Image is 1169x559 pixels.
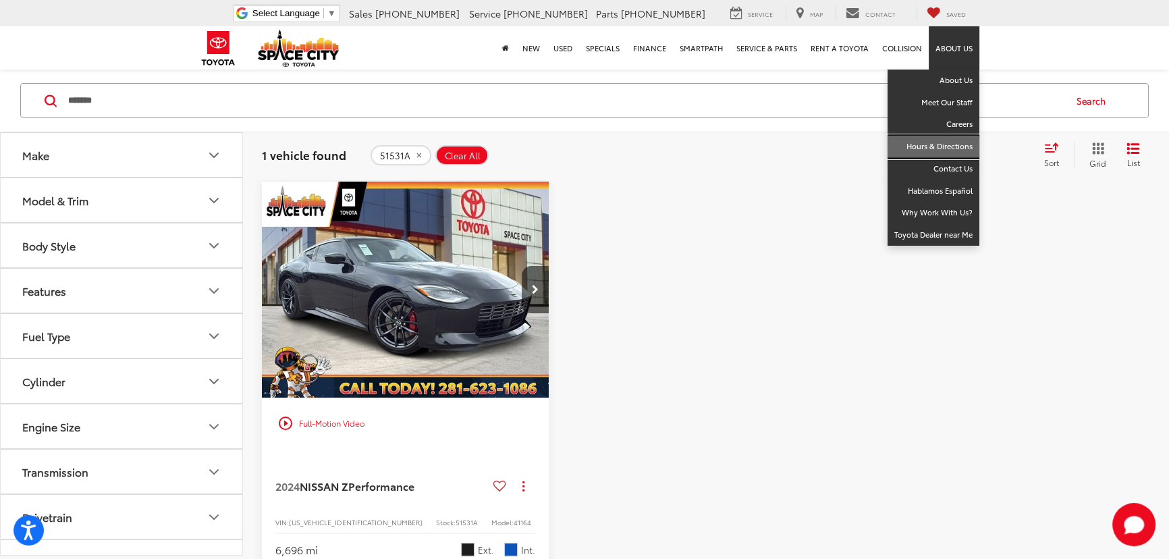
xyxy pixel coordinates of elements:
a: Collision [875,26,929,70]
div: Model & Trim [22,194,88,207]
button: Body StyleBody Style [1,223,244,267]
span: Service [748,9,773,18]
button: Engine SizeEngine Size [1,404,244,448]
a: Why Work With Us? [888,202,979,224]
span: 1 vehicle found [262,147,346,163]
span: 51531A [380,151,410,161]
div: Engine Size [206,419,222,435]
a: Service & Parts [730,26,804,70]
a: Toyota Dealer near Me [888,224,979,246]
a: My Saved Vehicles [917,6,976,21]
a: Map [786,6,833,21]
div: 6,696 mi [275,542,318,558]
span: Clear All [445,151,481,161]
svg: Start Chat [1112,503,1156,546]
button: Model & TrimModel & Trim [1,178,244,222]
a: Contact Us [888,158,979,180]
button: TransmissionTransmission [1,450,244,494]
div: Make [22,149,49,161]
button: remove 51531A%20 [371,145,431,165]
div: 2024 Nissan NISSAN Z Performance 0 [261,182,550,398]
span: ▼ [327,8,336,18]
button: Clear All [435,145,489,165]
div: Make [206,147,222,163]
span: ​ [323,8,324,18]
a: About Us [929,26,979,70]
span: Grid [1089,157,1106,169]
span: Blue [504,543,518,556]
a: Hablamos Español [888,180,979,203]
a: SmartPath [673,26,730,70]
div: Transmission [206,464,222,480]
img: Space City Toyota [258,30,339,67]
span: [PHONE_NUMBER] [504,7,588,20]
div: Drivetrain [22,510,72,523]
span: Ext. [478,543,494,556]
span: 2024 [275,478,300,494]
span: [PHONE_NUMBER] [375,7,460,20]
span: 41164 [514,517,531,527]
a: Service [720,6,783,21]
button: Toggle Chat Window [1112,503,1156,546]
span: 51531A [456,517,478,527]
div: Body Style [206,238,222,254]
span: [US_VEHICLE_IDENTIFICATION_NUMBER] [289,517,423,527]
a: 2024 Nissan Z Performance Manual 4x22024 Nissan Z Performance Manual 4x22024 Nissan Z Performance... [261,182,550,398]
button: Grid View [1074,142,1116,169]
img: 2024 Nissan Z Performance Manual 4x2 [261,182,550,398]
div: Cylinder [22,375,65,388]
button: DrivetrainDrivetrain [1,495,244,539]
span: Service [469,7,501,20]
a: Used [547,26,579,70]
a: Select Language​ [252,8,336,18]
button: Search [1064,84,1125,117]
div: Drivetrain [206,509,222,525]
span: Select Language [252,8,320,18]
button: Next image [522,266,549,313]
a: Finance [626,26,673,70]
span: Saved [946,9,966,18]
span: Int. [521,543,535,556]
a: New [516,26,547,70]
a: About Us [888,70,979,92]
div: Transmission [22,465,88,478]
img: Toyota [193,26,244,70]
div: Model & Trim [206,192,222,209]
button: Fuel TypeFuel Type [1,314,244,358]
span: Contact [865,9,896,18]
button: List View [1116,142,1150,169]
span: VIN: [275,517,289,527]
button: MakeMake [1,133,244,177]
a: Careers [888,113,979,136]
span: dropdown dots [522,481,524,491]
input: Search by Make, Model, or Keyword [67,84,1064,117]
button: Select sort value [1037,142,1074,169]
span: List [1126,157,1140,168]
span: NISSAN Z [300,478,348,494]
span: Parts [596,7,618,20]
span: Map [810,9,823,18]
a: Meet Our Staff [888,92,979,114]
button: CylinderCylinder [1,359,244,403]
a: 2024NISSAN ZPerformance [275,479,488,494]
span: Performance [348,478,414,494]
div: Body Style [22,239,76,252]
a: Rent a Toyota [804,26,875,70]
span: Sort [1044,157,1059,168]
button: FeaturesFeatures [1,269,244,313]
span: [PHONE_NUMBER] [621,7,705,20]
span: Sales [349,7,373,20]
a: Home [495,26,516,70]
div: Fuel Type [22,329,70,342]
a: Contact [836,6,906,21]
div: Features [22,284,66,297]
div: Features [206,283,222,299]
div: Fuel Type [206,328,222,344]
a: Specials [579,26,626,70]
span: Black Diamond Pearl [461,543,474,556]
div: Engine Size [22,420,80,433]
button: Actions [512,474,535,498]
span: Model: [491,517,514,527]
a: Hours & Directions [888,136,979,158]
